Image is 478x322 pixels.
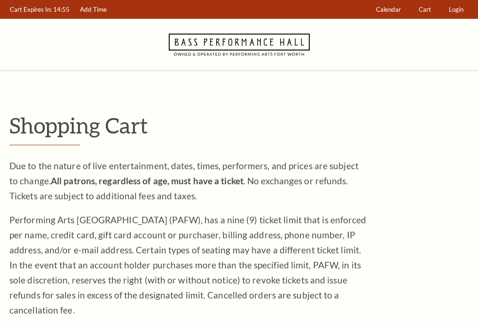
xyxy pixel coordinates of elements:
[53,6,70,13] span: 14:55
[372,0,406,19] a: Calendar
[419,6,431,13] span: Cart
[9,113,469,137] p: Shopping Cart
[415,0,436,19] a: Cart
[449,6,463,13] span: Login
[76,0,111,19] a: Add Time
[51,175,243,186] strong: All patrons, regardless of age, must have a ticket
[9,160,359,201] span: Due to the nature of live entertainment, dates, times, performers, and prices are subject to chan...
[445,0,468,19] a: Login
[376,6,401,13] span: Calendar
[9,212,367,318] p: Performing Arts [GEOGRAPHIC_DATA] (PAFW), has a nine (9) ticket limit that is enforced per name, ...
[10,6,52,13] span: Cart Expires In:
